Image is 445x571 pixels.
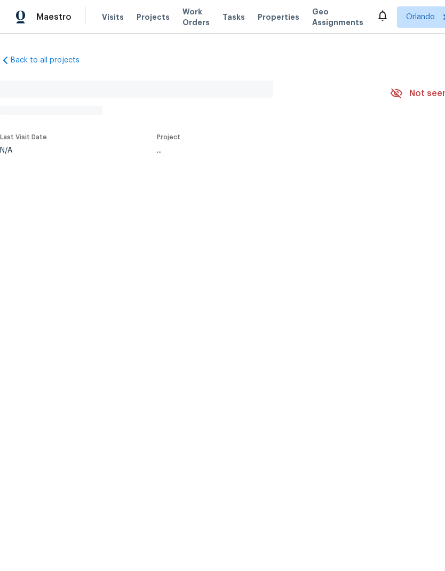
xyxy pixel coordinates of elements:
span: Geo Assignments [312,6,363,28]
span: Properties [258,12,299,22]
span: Projects [137,12,170,22]
span: Maestro [36,12,71,22]
span: Visits [102,12,124,22]
span: Tasks [222,13,245,21]
span: Work Orders [182,6,210,28]
span: Project [157,134,180,140]
span: Orlando [406,12,435,22]
div: ... [157,147,362,154]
